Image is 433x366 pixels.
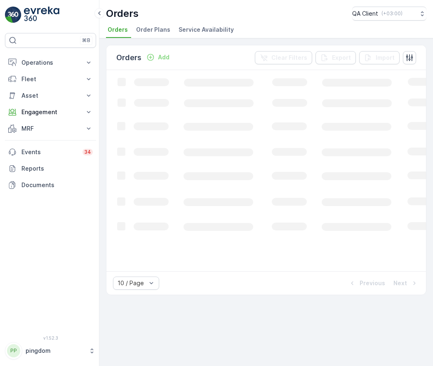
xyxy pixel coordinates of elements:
[376,54,395,62] p: Import
[21,181,93,189] p: Documents
[21,91,80,100] p: Asset
[359,51,400,64] button: Import
[381,10,402,17] p: ( +03:00 )
[21,75,80,83] p: Fleet
[106,7,139,20] p: Orders
[179,26,234,34] span: Service Availability
[5,71,96,87] button: Fleet
[5,177,96,193] a: Documents
[5,335,96,340] span: v 1.52.3
[7,344,20,357] div: PP
[347,278,386,288] button: Previous
[5,144,96,160] a: Events34
[84,149,91,155] p: 34
[271,54,307,62] p: Clear Filters
[21,124,80,133] p: MRF
[143,52,173,62] button: Add
[352,7,426,21] button: QA Client(+03:00)
[108,26,128,34] span: Orders
[315,51,356,64] button: Export
[360,279,385,287] p: Previous
[5,7,21,23] img: logo
[5,104,96,120] button: Engagement
[393,278,419,288] button: Next
[21,108,80,116] p: Engagement
[136,26,170,34] span: Order Plans
[255,51,312,64] button: Clear Filters
[21,164,93,173] p: Reports
[116,52,141,63] p: Orders
[21,59,80,67] p: Operations
[5,160,96,177] a: Reports
[393,279,407,287] p: Next
[26,347,85,355] p: pingdom
[82,37,90,44] p: ⌘B
[21,148,78,156] p: Events
[5,87,96,104] button: Asset
[24,7,59,23] img: logo_light-DOdMpM7g.png
[352,9,378,18] p: QA Client
[332,54,351,62] p: Export
[5,342,96,359] button: PPpingdom
[158,53,169,61] p: Add
[5,120,96,137] button: MRF
[5,54,96,71] button: Operations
